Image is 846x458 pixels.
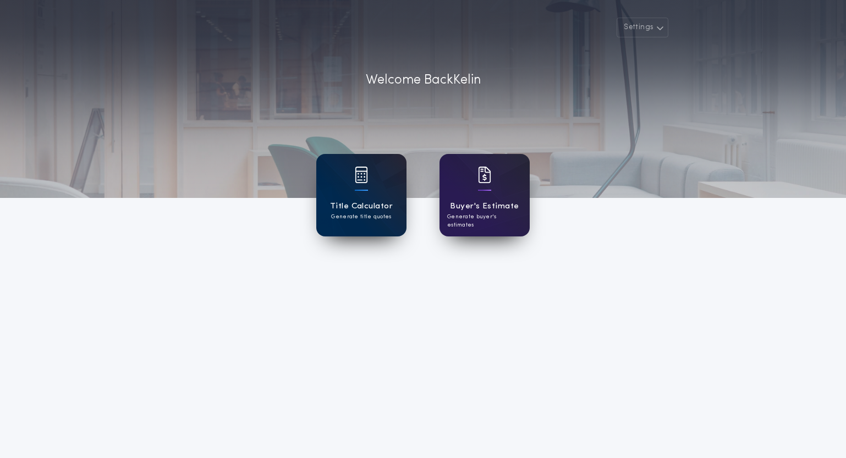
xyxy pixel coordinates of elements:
[450,200,519,213] h1: Buyer's Estimate
[440,154,530,236] a: card iconBuyer's EstimateGenerate buyer's estimates
[355,167,368,183] img: card icon
[366,70,481,90] p: Welcome Back Kelin
[331,213,391,221] p: Generate title quotes
[316,154,406,236] a: card iconTitle CalculatorGenerate title quotes
[617,18,668,37] button: Settings
[447,213,522,229] p: Generate buyer's estimates
[478,167,491,183] img: card icon
[330,200,393,213] h1: Title Calculator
